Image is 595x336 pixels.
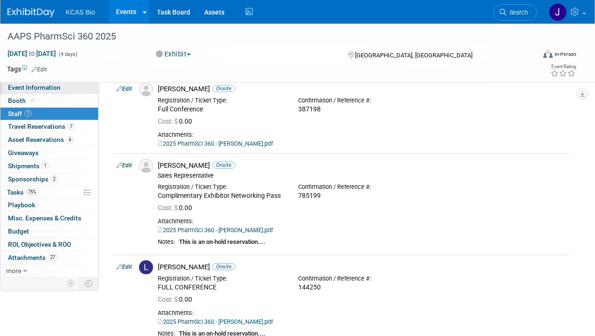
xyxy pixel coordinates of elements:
[550,64,576,69] div: Event Rating
[158,283,284,292] div: FULL CONFERENCE
[0,265,98,277] a: more
[179,238,265,245] b: This is an on-hold reservation....
[6,267,21,274] span: more
[8,110,31,117] span: Staff
[8,162,49,170] span: Shipments
[8,123,75,130] span: Travel Reservations
[158,140,273,147] a: 2025 PharmSci 360 - [PERSON_NAME].pdf
[158,318,273,325] a: 2025 PharmSci 360 - [PERSON_NAME].pdf
[158,161,565,170] div: [PERSON_NAME]
[8,136,73,143] span: Asset Reservations
[48,254,57,261] span: 27
[158,204,179,211] span: Cost: $
[0,199,98,211] a: Playbook
[66,8,95,16] span: KCAS Bio
[8,149,39,156] span: Giveaways
[51,175,58,182] span: 2
[355,52,473,59] span: [GEOGRAPHIC_DATA], [GEOGRAPHIC_DATA]
[26,188,39,195] span: 75%
[158,296,196,303] span: 0.00
[0,251,98,264] a: Attachments27
[158,296,179,303] span: Cost: $
[158,105,284,114] div: Full Conference
[79,277,99,289] td: Toggle Event Tabs
[158,85,565,94] div: [PERSON_NAME]
[8,201,35,209] span: Playbook
[0,160,98,172] a: Shipments1
[298,192,425,200] div: 785199
[158,204,196,211] span: 0.00
[27,50,36,57] span: to
[139,82,153,96] img: Associate-Profile-5.png
[158,97,284,104] div: Registration / Ticket Type:
[8,241,71,248] span: ROI, Objectives & ROO
[493,49,576,63] div: Event Format
[116,264,132,270] a: Edit
[24,110,31,117] span: 7
[58,51,77,57] span: (4 days)
[0,133,98,146] a: Asset Reservations4
[7,64,47,74] td: Tags
[42,162,49,169] span: 1
[0,225,98,238] a: Budget
[506,9,528,16] span: Search
[116,86,132,92] a: Edit
[158,117,179,125] span: Cost: $
[0,94,98,107] a: Booth
[8,84,61,91] span: Event Information
[158,192,284,200] div: Complimentary Exhibitor Networking Pass
[68,123,75,130] span: 7
[212,263,235,270] span: Onsite
[8,8,54,17] img: ExhibitDay
[298,275,425,282] div: Confirmation / Reference #:
[4,28,528,45] div: AAPS PharmSci 360 2025
[8,254,57,261] span: Attachments
[63,277,79,289] td: Personalize Event Tab Strip
[8,227,29,235] span: Budget
[158,238,175,246] div: Notes:
[31,66,47,73] a: Edit
[158,218,565,225] div: Attachments:
[8,214,81,222] span: Misc. Expenses & Credits
[158,117,196,125] span: 0.00
[0,108,98,120] a: Staff7
[158,263,565,272] div: [PERSON_NAME]
[298,97,425,104] div: Confirmation / Reference #:
[7,188,39,196] span: Tasks
[153,49,194,59] button: Exhibit
[212,85,235,92] span: Onsite
[158,309,565,317] div: Attachments:
[8,175,58,183] span: Sponsorships
[158,131,565,139] div: Attachments:
[0,186,98,199] a: Tasks75%
[0,120,98,133] a: Travel Reservations7
[139,260,153,274] img: L.jpg
[0,238,98,251] a: ROI, Objectives & ROO
[298,183,425,191] div: Confirmation / Reference #:
[298,105,425,114] div: 387198
[158,275,284,282] div: Registration / Ticket Type:
[116,162,132,169] a: Edit
[66,136,73,143] span: 4
[298,283,425,292] div: 144250
[0,81,98,94] a: Event Information
[158,227,273,234] a: 2025 PharmSci 360 - [PERSON_NAME].pdf
[549,3,567,21] img: Jocelyn King
[158,183,284,191] div: Registration / Ticket Type:
[139,159,153,173] img: Associate-Profile-5.png
[543,50,553,58] img: Format-Inperson.png
[8,97,37,104] span: Booth
[0,173,98,186] a: Sponsorships2
[494,4,537,21] a: Search
[554,51,576,58] div: In-Person
[7,49,56,58] span: [DATE] [DATE]
[158,172,565,180] div: Sales Representative
[30,98,35,103] i: Booth reservation complete
[0,147,98,159] a: Giveaways
[212,162,235,169] span: Onsite
[0,212,98,225] a: Misc. Expenses & Credits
